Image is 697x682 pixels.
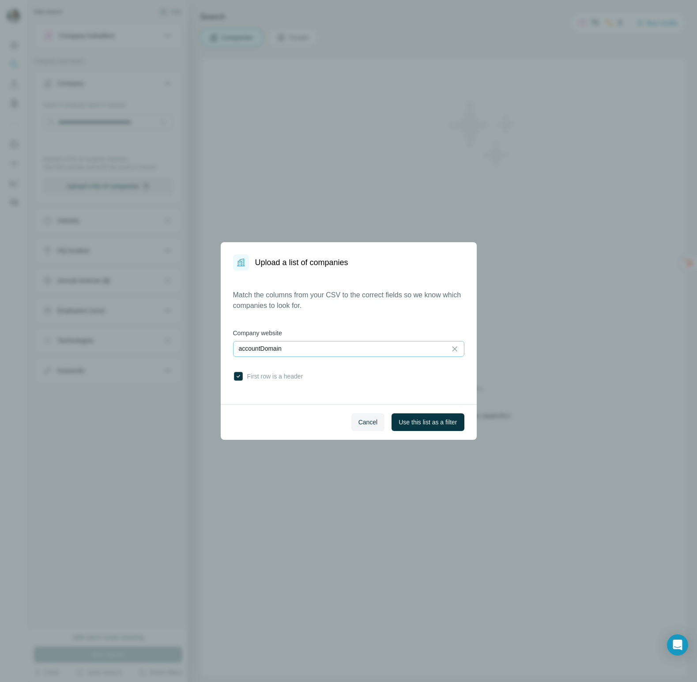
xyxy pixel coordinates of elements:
[399,418,457,427] span: Use this list as a filter
[244,372,303,381] span: First row is a header
[392,413,464,431] button: Use this list as a filter
[233,290,464,311] p: Match the columns from your CSV to the correct fields so we know which companies to look for.
[233,329,464,337] label: Company website
[351,413,385,431] button: Cancel
[358,418,378,427] span: Cancel
[255,256,348,269] h1: Upload a list of companies
[667,634,688,656] div: Open Intercom Messenger
[239,344,282,353] p: accountDomain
